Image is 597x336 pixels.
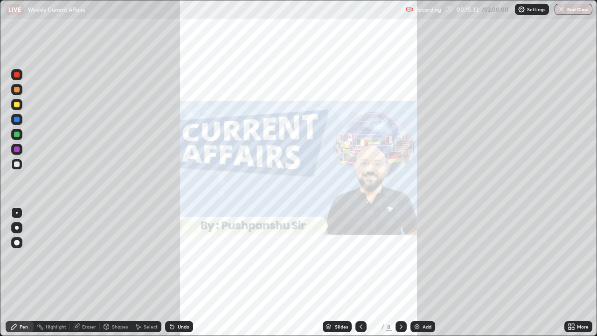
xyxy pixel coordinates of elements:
[8,6,21,13] p: LIVE
[386,322,392,331] div: 8
[382,324,384,329] div: /
[335,324,348,329] div: Slides
[423,324,431,329] div: Add
[406,6,413,13] img: recording.375f2c34.svg
[112,324,128,329] div: Shapes
[178,324,189,329] div: Undo
[555,4,592,15] button: End Class
[82,324,96,329] div: Eraser
[370,324,380,329] div: 3
[144,324,158,329] div: Select
[518,6,525,13] img: class-settings-icons
[577,324,589,329] div: More
[413,323,421,330] img: add-slide-button
[558,6,565,13] img: end-class-cross
[46,324,66,329] div: Highlight
[527,7,545,12] p: Settings
[415,6,441,13] p: Recording
[20,324,28,329] div: Pen
[28,6,85,13] p: Weekly Current Affairs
